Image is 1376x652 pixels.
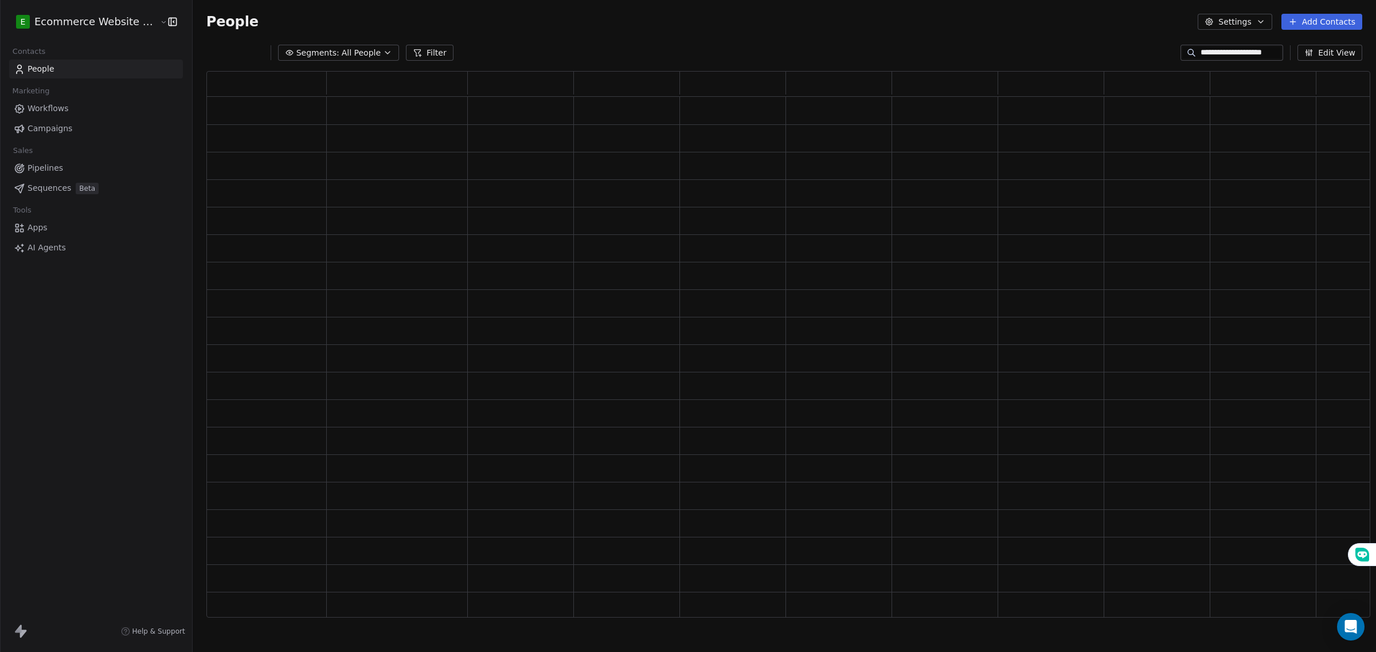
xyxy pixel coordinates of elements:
span: Workflows [28,103,69,115]
span: Help & Support [132,627,185,636]
span: E [21,16,26,28]
span: Campaigns [28,123,72,135]
button: EEcommerce Website Builder [14,12,152,32]
a: Apps [9,218,183,237]
a: Campaigns [9,119,183,138]
span: People [206,13,259,30]
a: People [9,60,183,78]
span: People [28,63,54,75]
span: Sales [8,142,38,159]
div: Open Intercom Messenger [1337,613,1365,641]
a: Help & Support [121,627,185,636]
span: Sequences [28,182,71,194]
span: Apps [28,222,48,234]
span: Ecommerce Website Builder [34,14,157,29]
span: Contacts [7,43,50,60]
a: SequencesBeta [9,179,183,198]
button: Filter [406,45,454,61]
span: Segments: [296,47,339,59]
span: All People [342,47,381,59]
span: Tools [8,202,36,219]
span: Beta [76,183,99,194]
button: Add Contacts [1281,14,1362,30]
span: Marketing [7,83,54,100]
a: AI Agents [9,238,183,257]
button: Settings [1198,14,1272,30]
a: Workflows [9,99,183,118]
span: Pipelines [28,162,63,174]
button: Edit View [1297,45,1362,61]
span: AI Agents [28,242,66,254]
a: Pipelines [9,159,183,178]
